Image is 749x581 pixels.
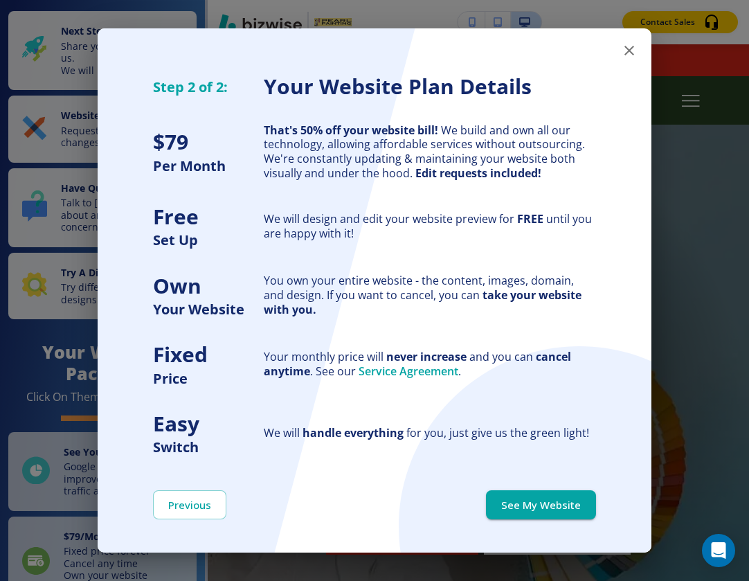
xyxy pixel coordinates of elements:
strong: take your website with you. [264,287,581,317]
h5: Price [153,369,264,388]
h3: Your Website Plan Details [264,73,596,101]
h5: Set Up [153,231,264,249]
div: We will for you, just give us the green light! [264,426,596,440]
h5: Per Month [153,157,264,175]
a: Service Agreement [359,364,458,379]
strong: FREE [517,211,543,226]
strong: Edit requests included! [415,166,541,181]
strong: That's 50% off your website bill! [264,123,438,138]
strong: never increase [386,349,467,364]
strong: $ 79 [153,127,188,156]
strong: Own [153,271,201,300]
strong: cancel anytime [264,349,571,379]
div: Open Intercom Messenger [702,534,735,567]
strong: Free [153,202,199,231]
button: Previous [153,490,226,519]
strong: Fixed [153,340,208,368]
div: We build and own all our technology, allowing affordable services without outsourcing. We're cons... [264,123,596,181]
div: Your monthly price will and you can . See our . [264,350,596,379]
h5: Your Website [153,300,264,319]
h5: Step 2 of 2: [153,78,264,96]
strong: handle everything [303,425,404,440]
button: See My Website [486,490,596,519]
h5: Switch [153,438,264,456]
div: We will design and edit your website preview for until you are happy with it! [264,212,596,241]
div: You own your entire website - the content, images, domain, and design. If you want to cancel, you... [264,274,596,316]
strong: Easy [153,409,199,438]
